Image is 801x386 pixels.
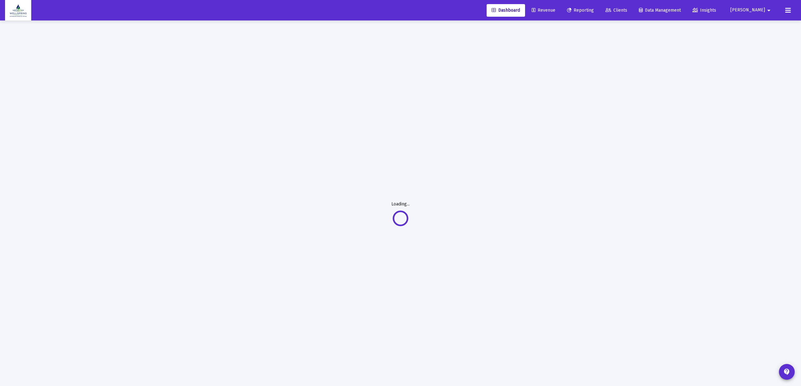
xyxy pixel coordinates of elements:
[527,4,560,17] a: Revenue
[765,4,773,17] mat-icon: arrow_drop_down
[600,4,632,17] a: Clients
[730,8,765,13] span: [PERSON_NAME]
[687,4,721,17] a: Insights
[10,4,26,17] img: Dashboard
[532,8,555,13] span: Revenue
[639,8,681,13] span: Data Management
[693,8,716,13] span: Insights
[492,8,520,13] span: Dashboard
[487,4,525,17] a: Dashboard
[562,4,599,17] a: Reporting
[605,8,627,13] span: Clients
[783,368,791,376] mat-icon: contact_support
[567,8,594,13] span: Reporting
[634,4,686,17] a: Data Management
[723,4,780,16] button: [PERSON_NAME]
